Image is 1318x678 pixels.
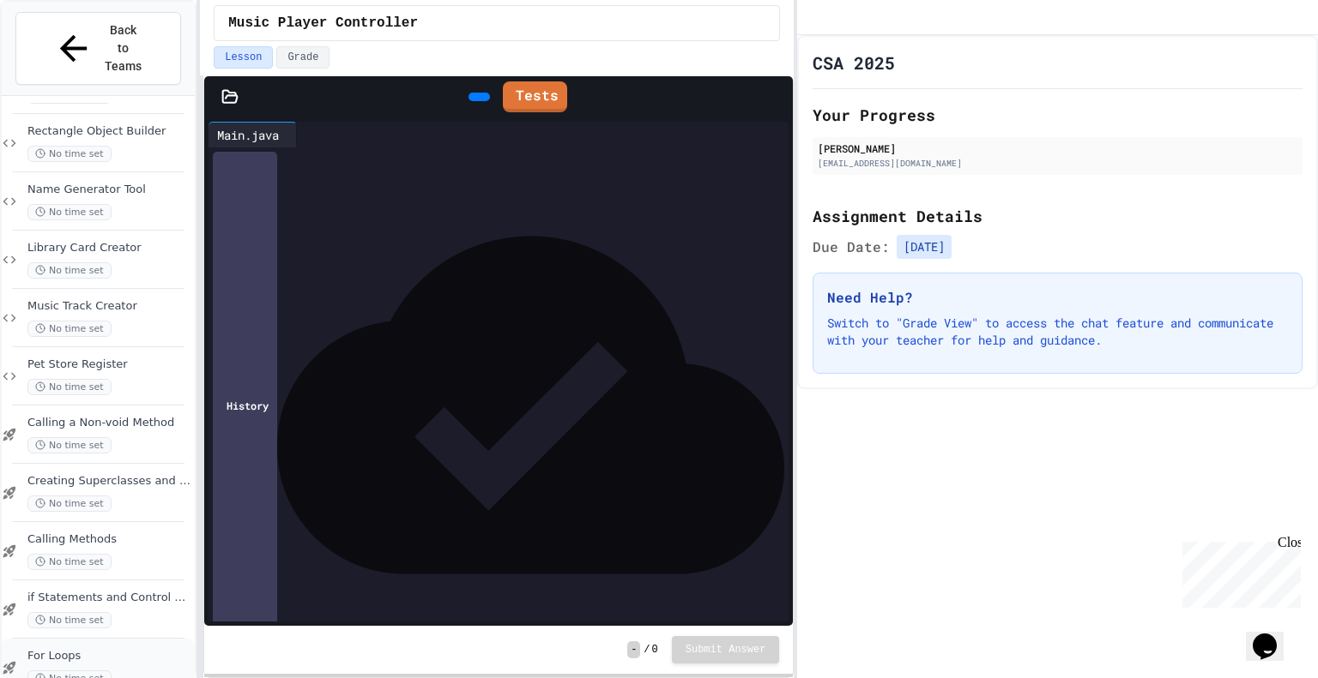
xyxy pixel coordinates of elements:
[1176,535,1301,608] iframe: chat widget
[27,357,191,372] span: Pet Store Register
[214,46,273,69] button: Lesson
[27,474,191,489] span: Creating Superclasses and Subclasses
[104,21,144,75] span: Back to Teams
[813,204,1303,228] h2: Assignment Details
[27,591,191,605] span: if Statements and Control Flow
[27,183,191,197] span: Name Generator Tool
[27,649,191,663] span: For Loops
[27,437,112,453] span: No time set
[27,379,112,395] span: No time set
[27,416,191,430] span: Calling a Non-void Method
[276,46,329,69] button: Grade
[27,495,112,512] span: No time set
[15,12,181,85] button: Back to Teams
[27,299,191,314] span: Music Track Creator
[209,122,297,147] div: Main.java
[27,146,112,162] span: No time set
[1246,609,1301,661] iframe: chat widget
[644,643,650,657] span: /
[627,641,640,658] span: -
[827,287,1288,308] h3: Need Help?
[813,237,890,257] span: Due Date:
[652,643,658,657] span: 0
[827,315,1288,349] p: Switch to "Grade View" to access the chat feature and communicate with your teacher for help and ...
[813,103,1303,127] h2: Your Progress
[818,141,1297,156] div: [PERSON_NAME]
[27,262,112,279] span: No time set
[813,51,895,75] h1: CSA 2025
[27,321,112,337] span: No time set
[818,157,1297,170] div: [EMAIL_ADDRESS][DOMAIN_NAME]
[27,612,112,628] span: No time set
[213,152,277,658] div: History
[209,126,287,144] div: Main.java
[503,81,567,112] a: Tests
[228,13,418,33] span: Music Player Controller
[897,235,952,259] span: [DATE]
[27,124,191,139] span: Rectangle Object Builder
[27,554,112,570] span: No time set
[27,241,191,255] span: Library Card Creator
[686,643,766,657] span: Submit Answer
[27,532,191,547] span: Calling Methods
[672,636,780,663] button: Submit Answer
[27,204,112,220] span: No time set
[7,7,118,109] div: Chat with us now!Close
